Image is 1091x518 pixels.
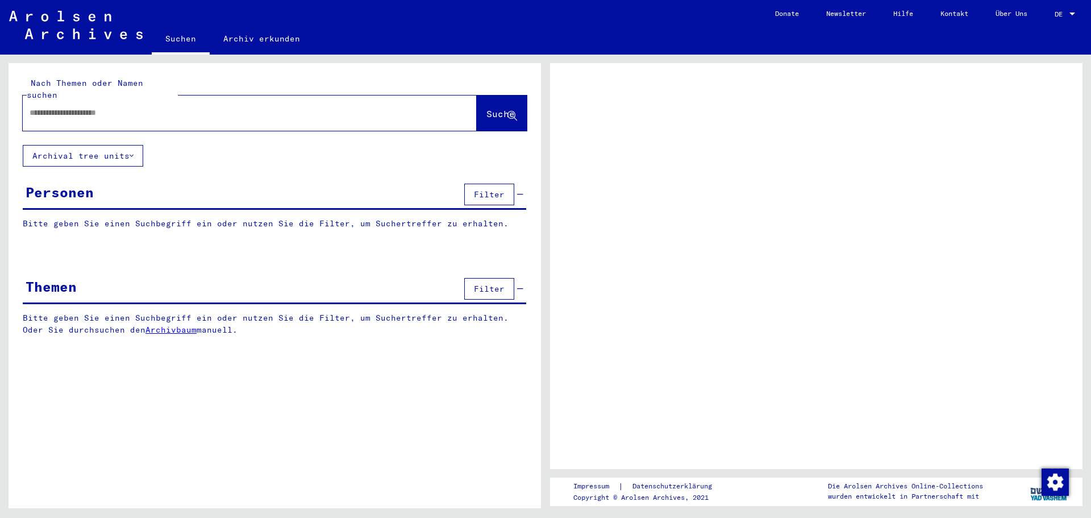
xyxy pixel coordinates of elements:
[23,218,526,230] p: Bitte geben Sie einen Suchbegriff ein oder nutzen Sie die Filter, um Suchertreffer zu erhalten.
[1055,10,1067,18] span: DE
[152,25,210,55] a: Suchen
[486,108,515,119] span: Suche
[474,284,505,294] span: Filter
[27,78,143,100] mat-label: Nach Themen oder Namen suchen
[145,325,197,335] a: Archivbaum
[464,278,514,300] button: Filter
[26,276,77,297] div: Themen
[828,481,983,491] p: Die Arolsen Archives Online-Collections
[1042,469,1069,496] img: Modification du consentement
[210,25,314,52] a: Archiv erkunden
[1028,477,1071,505] img: yv_logo.png
[23,145,143,167] button: Archival tree units
[573,492,726,503] p: Copyright © Arolsen Archives, 2021
[26,182,94,202] div: Personen
[464,184,514,205] button: Filter
[477,96,527,131] button: Suche
[573,480,618,492] a: Impressum
[474,189,505,200] span: Filter
[9,11,143,39] img: Arolsen_neg.svg
[1041,468,1068,495] div: Modification du consentement
[23,312,527,336] p: Bitte geben Sie einen Suchbegriff ein oder nutzen Sie die Filter, um Suchertreffer zu erhalten. O...
[623,480,726,492] a: Datenschutzerklärung
[573,480,726,492] div: |
[828,491,983,502] p: wurden entwickelt in Partnerschaft mit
